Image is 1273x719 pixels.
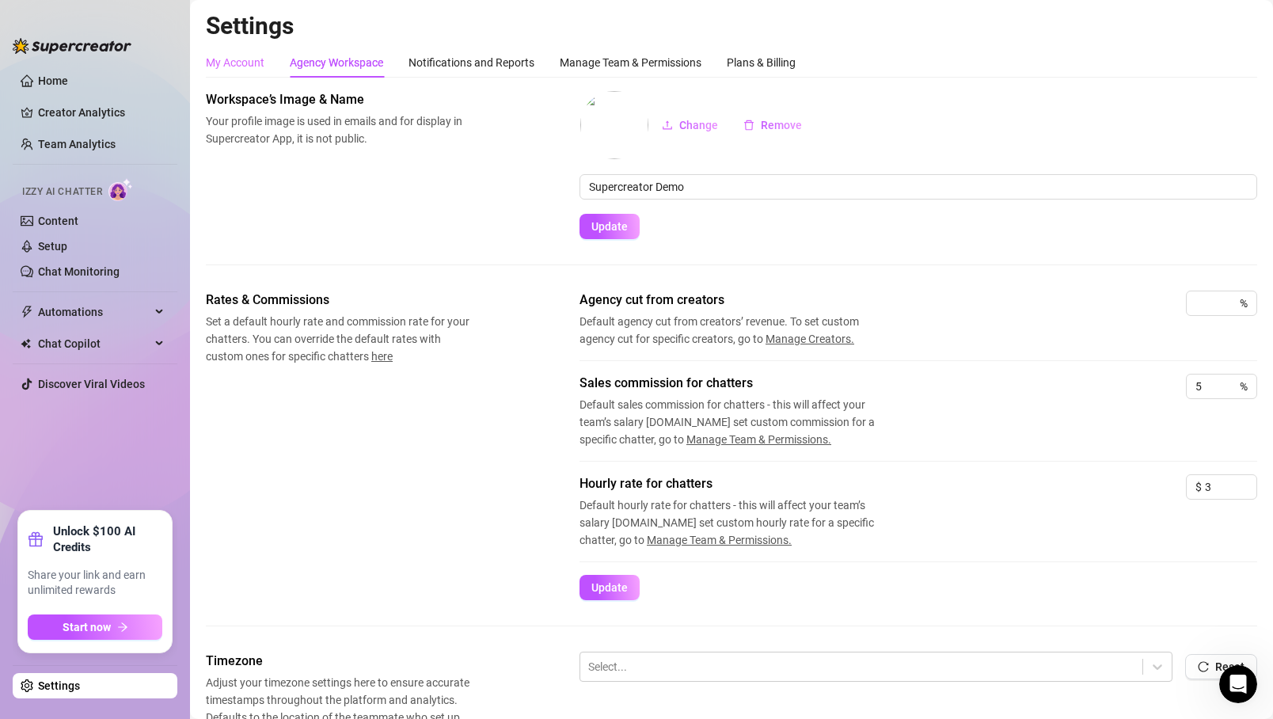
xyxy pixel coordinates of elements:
[206,313,472,365] span: Set a default hourly rate and commission rate for your chatters. You can override the default rat...
[38,378,145,390] a: Discover Viral Videos
[560,54,701,71] div: Manage Team & Permissions
[38,100,165,125] a: Creator Analytics
[1219,665,1257,703] iframe: Intercom live chat
[579,396,896,448] span: Default sales commission for chatters - this will affect your team’s salary [DOMAIN_NAME] set cus...
[580,91,648,159] img: workspaceLogos%2FjtTjT3xrCvWRWrTmHG7LFV5PDHv1.png
[662,120,673,131] span: upload
[22,185,102,200] span: Izzy AI Chatter
[25,101,221,116] div: Hey, What brings you here [DATE]?
[206,291,472,310] span: Rates & Commissions
[591,220,628,233] span: Update
[21,367,296,413] button: Izzy Credits, billing & subscription or Affiliate Program 💵
[134,20,195,36] p: A few hours
[10,6,40,36] button: go back
[193,327,296,359] button: Report Bug 🐛
[731,112,815,138] button: Remove
[206,11,1257,41] h2: Settings
[21,338,31,349] img: Chat Copilot
[579,313,896,348] span: Default agency cut from creators’ revenue. To set custom agency cut for specific creators, go to
[278,6,306,35] div: Close
[743,120,754,131] span: delete
[727,54,796,71] div: Plans & Billing
[38,138,116,150] a: Team Analytics
[579,474,896,493] span: Hourly rate for chatters
[28,614,162,640] button: Start nowarrow-right
[38,265,120,278] a: Chat Monitoring
[579,575,640,600] button: Update
[248,6,278,36] button: Home
[67,9,93,34] img: Profile image for Ella
[53,523,162,555] strong: Unlock $100 AI Credits
[1215,660,1244,673] span: Reset
[117,622,128,633] span: arrow-right
[679,119,718,131] span: Change
[579,174,1257,200] input: Enter name
[13,38,131,54] img: logo-BBDzfeDw.svg
[579,291,896,310] span: Agency cut from creators
[206,90,472,109] span: Workspace’s Image & Name
[408,54,534,71] div: Notifications and Reports
[13,91,234,126] div: Hey, What brings you here [DATE]?[PERSON_NAME] • Just now
[38,215,78,227] a: Content
[766,333,854,345] span: Manage Creators.
[579,214,640,239] button: Update
[1185,654,1257,679] button: Reset
[139,420,296,452] button: I need an explanation❓
[38,679,80,692] a: Settings
[63,621,111,633] span: Start now
[70,327,192,359] button: Izzy AI Chatter 👩
[579,496,896,549] span: Default hourly rate for chatters - this will affect your team’s salary [DOMAIN_NAME] set custom h...
[686,433,831,446] span: Manage Team & Permissions.
[21,306,33,318] span: thunderbolt
[579,374,896,393] span: Sales commission for chatters
[89,9,115,34] div: Profile image for Nir
[591,581,628,594] span: Update
[13,91,304,161] div: Ella says…
[38,74,68,87] a: Home
[121,8,221,20] h1: 🌟 Supercreator
[25,129,158,139] div: [PERSON_NAME] • Just now
[38,240,67,253] a: Setup
[649,112,731,138] button: Change
[28,531,44,547] span: gift
[72,500,296,531] button: Desktop App and Browser Extention
[1198,661,1209,672] span: reload
[108,178,133,201] img: AI Chatter
[206,54,264,71] div: My Account
[38,299,150,325] span: Automations
[38,331,150,356] span: Chat Copilot
[761,119,802,131] span: Remove
[647,534,792,546] span: Manage Team & Permissions.
[371,350,393,363] span: here
[28,568,162,599] span: Share your link and earn unlimited rewards
[206,112,472,147] span: Your profile image is used in emails and for display in Supercreator App, it is not public.
[290,54,383,71] div: Agency Workspace
[45,9,70,34] img: Profile image for Giselle
[206,652,472,671] span: Timezone
[70,460,296,492] button: Get started with the Desktop app ⭐️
